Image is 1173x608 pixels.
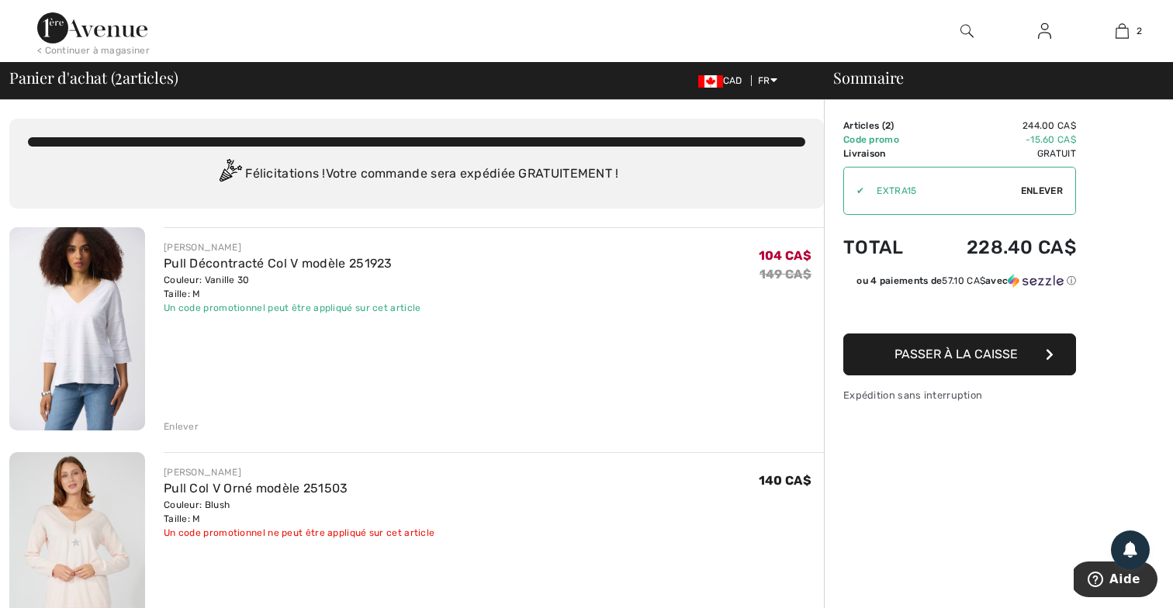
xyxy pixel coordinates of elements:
input: Code promo [864,168,1021,214]
s: 149 CA$ [760,267,811,282]
div: Couleur: Blush Taille: M [164,498,434,526]
span: 2 [115,66,123,86]
td: Total [843,221,926,274]
td: Gratuit [926,147,1076,161]
a: 2 [1084,22,1160,40]
img: recherche [960,22,974,40]
div: < Continuer à magasiner [37,43,150,57]
div: ou 4 paiements de57.10 CA$avecSezzle Cliquez pour en savoir plus sur Sezzle [843,274,1076,293]
span: CAD [698,75,749,86]
td: Articles ( ) [843,119,926,133]
div: Un code promotionnel peut être appliqué sur cet article [164,301,421,315]
img: Pull Décontracté Col V modèle 251923 [9,227,145,430]
img: Mon panier [1116,22,1129,40]
span: Panier d'achat ( articles) [9,70,178,85]
span: Passer à la caisse [894,347,1018,361]
div: ✔ [844,184,864,198]
img: Congratulation2.svg [214,159,245,190]
iframe: Ouvre un widget dans lequel vous pouvez trouver plus d’informations [1074,561,1157,600]
span: Enlever [1021,184,1063,198]
div: Sommaire [815,70,1164,85]
a: Se connecter [1026,22,1064,41]
iframe: PayPal-paypal [843,293,1076,328]
td: Livraison [843,147,926,161]
td: Code promo [843,133,926,147]
td: -15.60 CA$ [926,133,1076,147]
img: 1ère Avenue [37,12,147,43]
div: Enlever [164,420,199,434]
td: 228.40 CA$ [926,221,1076,274]
td: 244.00 CA$ [926,119,1076,133]
div: [PERSON_NAME] [164,465,434,479]
div: ou 4 paiements de avec [856,274,1076,288]
img: Sezzle [1008,274,1064,288]
span: 104 CA$ [759,248,811,263]
div: Un code promotionnel ne peut être appliqué sur cet article [164,526,434,540]
img: Canadian Dollar [698,75,723,88]
div: Couleur: Vanille 30 Taille: M [164,273,421,301]
span: FR [758,75,777,86]
span: 140 CA$ [759,473,811,488]
span: 2 [1137,24,1142,38]
span: 2 [885,120,891,131]
button: Passer à la caisse [843,333,1076,375]
a: Pull Col V Orné modèle 251503 [164,481,348,496]
div: Félicitations ! Votre commande sera expédiée GRATUITEMENT ! [28,159,805,190]
div: [PERSON_NAME] [164,240,421,254]
span: 57.10 CA$ [942,275,985,286]
a: Pull Décontracté Col V modèle 251923 [164,256,393,271]
img: Mes infos [1038,22,1051,40]
div: Expédition sans interruption [843,388,1076,402]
